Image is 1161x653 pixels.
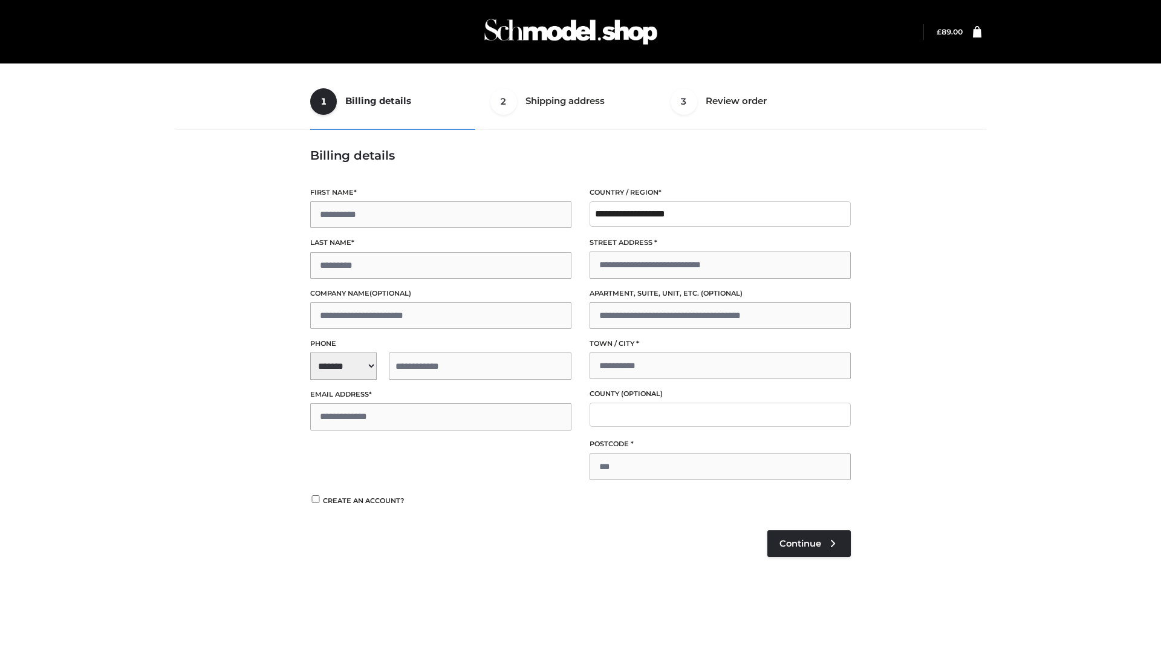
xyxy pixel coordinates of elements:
[310,237,571,249] label: Last name
[323,496,405,505] span: Create an account?
[590,288,851,299] label: Apartment, suite, unit, etc.
[590,187,851,198] label: Country / Region
[779,538,821,549] span: Continue
[701,289,743,297] span: (optional)
[310,187,571,198] label: First name
[590,237,851,249] label: Street address
[767,530,851,557] a: Continue
[937,27,963,36] bdi: 89.00
[590,388,851,400] label: County
[310,288,571,299] label: Company name
[937,27,941,36] span: £
[310,389,571,400] label: Email address
[480,8,662,56] img: Schmodel Admin 964
[590,438,851,450] label: Postcode
[310,495,321,503] input: Create an account?
[310,148,851,163] h3: Billing details
[310,338,571,349] label: Phone
[621,389,663,398] span: (optional)
[590,338,851,349] label: Town / City
[369,289,411,297] span: (optional)
[937,27,963,36] a: £89.00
